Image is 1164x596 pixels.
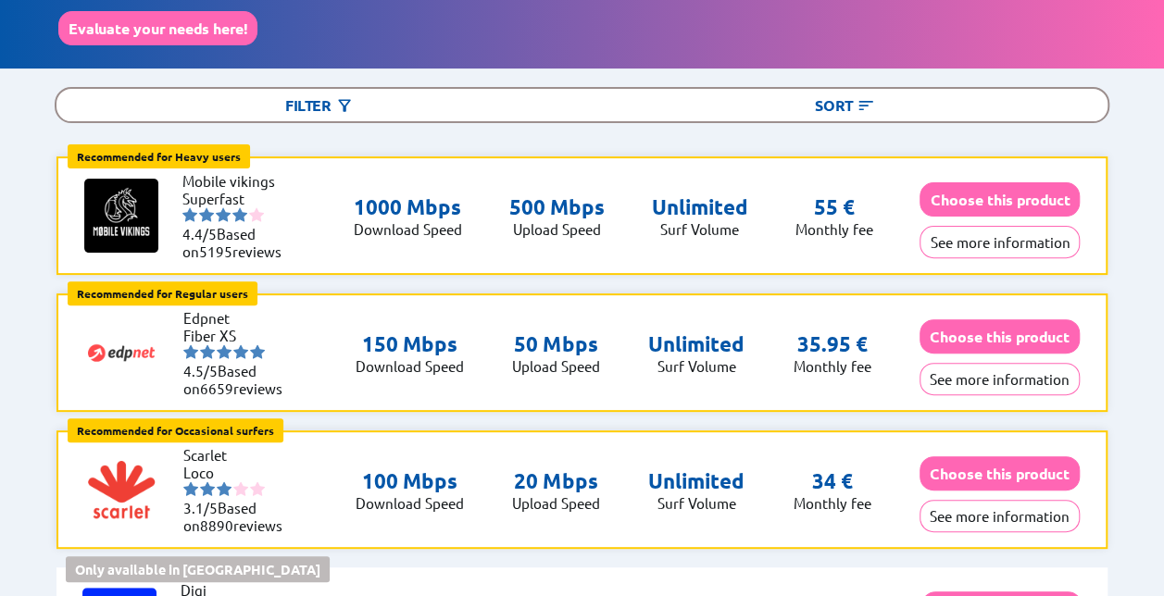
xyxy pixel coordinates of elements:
[183,362,218,379] span: 4.5/5
[920,319,1080,354] button: Choose this product
[354,220,462,238] p: Download Speed
[183,344,198,359] img: starnr1
[233,481,248,496] img: starnr4
[920,226,1080,258] button: See more information
[250,481,265,496] img: starnr5
[77,286,248,301] b: Recommended for Regular users
[648,357,745,375] p: Surf Volume
[199,242,232,260] span: 5195
[651,194,747,220] p: Unlimited
[920,233,1080,251] a: See more information
[335,96,354,115] img: Button open the filtering menu
[857,96,875,115] img: Button open the sorting menu
[920,456,1080,490] button: Choose this product
[216,207,231,222] img: starnr3
[217,481,232,496] img: starnr3
[920,370,1080,388] a: See more information
[183,464,294,481] li: Loco
[75,561,320,577] b: Only available in [GEOGRAPHIC_DATA]
[795,220,872,238] p: Monthly fee
[512,357,600,375] p: Upload Speed
[920,465,1080,482] a: Choose this product
[509,220,605,238] p: Upload Speed
[233,344,248,359] img: starnr4
[182,190,294,207] li: Superfast
[250,344,265,359] img: starnr5
[793,494,870,512] p: Monthly fee
[920,191,1080,208] a: Choose this product
[509,194,605,220] p: 500 Mbps
[199,207,214,222] img: starnr2
[648,494,745,512] p: Surf Volume
[920,500,1080,532] button: See more information
[793,357,870,375] p: Monthly fee
[183,309,294,327] li: Edpnet
[217,344,232,359] img: starnr3
[183,446,294,464] li: Scarlet
[796,331,867,357] p: 35.95 €
[183,327,294,344] li: Fiber XS
[920,182,1080,217] button: Choose this product
[84,179,158,253] img: Logo of Mobile vikings
[182,207,197,222] img: starnr1
[648,331,745,357] p: Unlimited
[354,194,462,220] p: 1000 Mbps
[813,194,854,220] p: 55 €
[183,499,218,516] span: 3.1/5
[356,357,464,375] p: Download Speed
[200,344,215,359] img: starnr2
[182,172,294,190] li: Mobile vikings
[811,468,852,494] p: 34 €
[183,499,294,534] li: Based on reviews
[200,481,215,496] img: starnr2
[512,494,600,512] p: Upload Speed
[200,516,233,534] span: 8890
[512,468,600,494] p: 20 Mbps
[77,423,274,438] b: Recommended for Occasional surfers
[200,379,233,397] span: 6659
[356,331,464,357] p: 150 Mbps
[648,468,745,494] p: Unlimited
[920,363,1080,395] button: See more information
[183,362,294,397] li: Based on reviews
[356,494,464,512] p: Download Speed
[249,207,264,222] img: starnr5
[56,89,582,121] div: Filter
[356,468,464,494] p: 100 Mbps
[512,331,600,357] p: 50 Mbps
[183,481,198,496] img: starnr1
[182,225,217,242] span: 4.4/5
[58,11,257,45] button: Evaluate your needs here!
[77,149,241,164] b: Recommended for Heavy users
[232,207,247,222] img: starnr4
[84,453,158,527] img: Logo of Scarlet
[651,220,747,238] p: Surf Volume
[920,507,1080,525] a: See more information
[920,328,1080,345] a: Choose this product
[182,225,294,260] li: Based on reviews
[84,316,158,390] img: Logo of Edpnet
[582,89,1108,121] div: Sort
